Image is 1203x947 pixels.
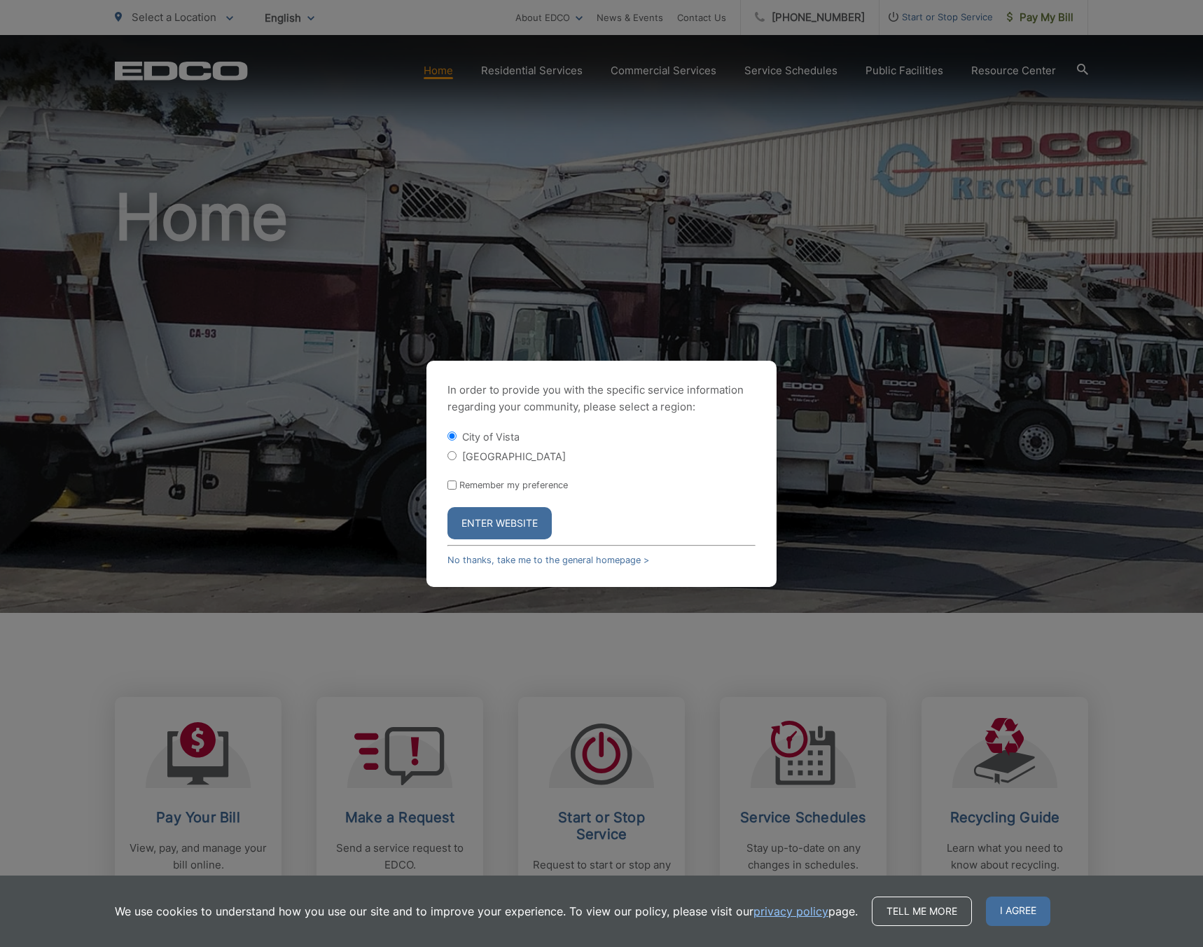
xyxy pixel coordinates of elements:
[462,450,566,462] label: [GEOGRAPHIC_DATA]
[872,897,972,926] a: Tell me more
[447,555,649,565] a: No thanks, take me to the general homepage >
[986,897,1050,926] span: I agree
[447,507,552,539] button: Enter Website
[462,431,520,443] label: City of Vista
[753,903,828,920] a: privacy policy
[115,903,858,920] p: We use cookies to understand how you use our site and to improve your experience. To view our pol...
[447,382,756,415] p: In order to provide you with the specific service information regarding your community, please se...
[459,480,568,490] label: Remember my preference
